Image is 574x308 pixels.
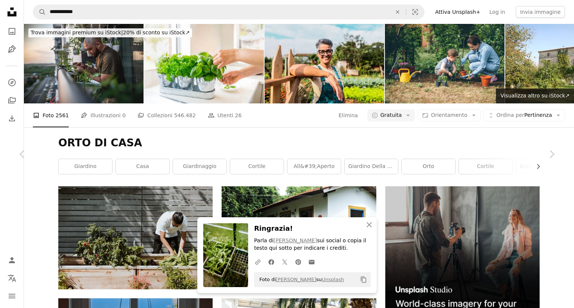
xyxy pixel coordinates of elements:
a: orto [402,159,455,174]
button: Invia immagine [516,6,565,18]
a: [PERSON_NAME] [274,237,317,243]
a: Cortile [230,159,284,174]
form: Trova visual in tutto il sito [33,4,425,19]
a: Attiva Unsplash+ [430,6,485,18]
a: Accedi / Registrati [4,253,19,268]
img: Madre che aiuta il ragazzo nel giardinaggio e nella semina [385,24,504,103]
a: Condividi per email [305,254,318,269]
span: Pertinenza [497,112,552,119]
span: Gratuita [380,112,402,119]
a: cortile [459,159,512,174]
button: Menu [4,289,19,304]
a: Visualizza altro su iStock↗ [496,88,574,103]
img: casa di cemento bianco accanto agli alberi dalle foglie verdi [222,186,376,289]
span: 0 [122,111,126,119]
a: giardino [59,159,112,174]
a: Avanti [529,118,574,190]
span: Foto di su [256,274,344,286]
a: Illustrazioni [4,42,19,57]
button: Ordina perPertinenza [484,109,565,121]
a: Condividi su Facebook [265,254,278,269]
span: Ordina per [497,112,524,118]
span: Trova immagini premium su iStock | [31,29,123,35]
a: Esplora [4,75,19,90]
a: Utenti 26 [208,103,242,127]
a: Unsplash [322,277,344,282]
a: Condividi su Twitter [278,254,291,269]
a: giardinaggio [173,159,226,174]
a: Log in [485,6,510,18]
a: all&#39;aperto [287,159,341,174]
button: Copia negli appunti [357,273,370,286]
button: Lingua [4,271,19,286]
button: Elimina [389,5,406,19]
span: 26 [235,111,242,119]
a: Foto [4,24,19,39]
button: Elimina [338,109,358,121]
button: Cerca su Unsplash [33,5,46,19]
img: Uomo in maglietta bianca e pantaloni bianchi che si siede sulla panca di legno marrone [58,186,213,289]
button: Gratuita [367,109,415,121]
a: Collezioni [4,93,19,108]
a: Condividi su Pinterest [291,254,305,269]
button: Ricerca visiva [406,5,424,19]
img: Ritratto di una donna matura all'ingresso di un giardino comunitario [265,24,384,103]
a: Cronologia download [4,111,19,126]
a: [PERSON_NAME] [276,277,316,282]
button: Orientamento [418,109,480,121]
a: Uomo in maglietta bianca e pantaloni bianchi che si siede sulla panca di legno marrone [58,234,213,241]
a: Illustrazioni 0 [81,103,126,127]
span: Orientamento [431,112,467,118]
a: casa [116,159,169,174]
a: Trova immagini premium su iStock|20% di sconto su iStock↗ [24,24,197,42]
span: 20% di sconto su iStock ↗ [31,29,190,35]
h1: ORTO DI CASA [58,136,540,150]
p: Parla di sui social o copia il testo qui sotto per indicare i crediti. [254,237,371,252]
span: Visualizza altro su iStock ↗ [500,93,570,99]
img: Giardinaggio a casa sul balcone [24,24,143,103]
a: giardinaggio domestico [516,159,570,174]
span: 546.482 [174,111,196,119]
a: Collezioni 546.482 [138,103,196,127]
img: Chiudi la mano della donna raccogliendo foglie di verde basilico. Giardinaggio a casa in cucina. ... [144,24,264,103]
a: giardino della casa [345,159,398,174]
h3: Ringrazia! [254,223,371,234]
